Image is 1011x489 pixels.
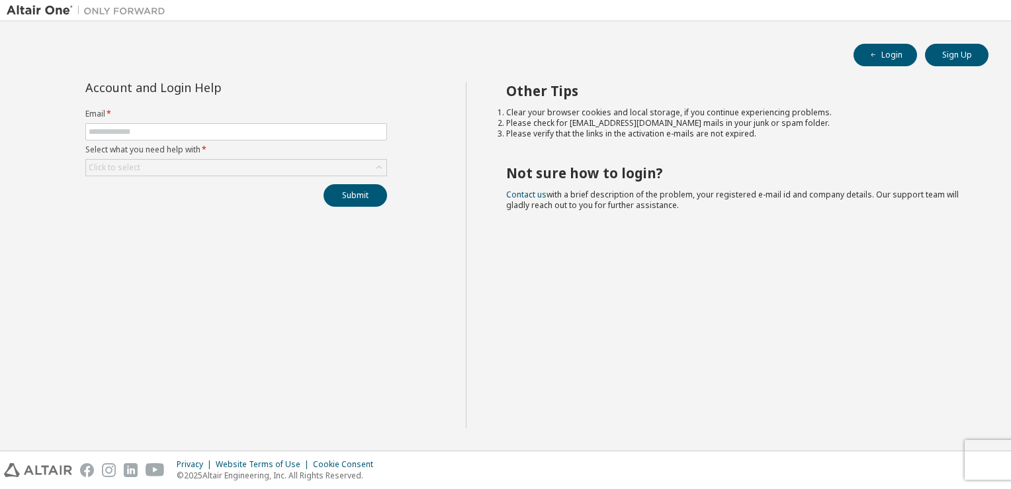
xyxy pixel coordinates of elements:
div: Cookie Consent [313,459,381,470]
div: Click to select [89,162,140,173]
label: Select what you need help with [85,144,387,155]
img: instagram.svg [102,463,116,477]
li: Please verify that the links in the activation e-mails are not expired. [506,129,965,139]
img: altair_logo.svg [4,463,72,477]
div: Click to select [86,160,386,176]
img: youtube.svg [146,463,165,477]
img: linkedin.svg [124,463,138,477]
img: Altair One [7,4,172,17]
a: Contact us [506,189,547,200]
h2: Not sure how to login? [506,164,965,182]
button: Submit [324,184,387,207]
div: Website Terms of Use [216,459,313,470]
img: facebook.svg [80,463,94,477]
h2: Other Tips [506,82,965,99]
li: Clear your browser cookies and local storage, if you continue experiencing problems. [506,107,965,118]
div: Privacy [177,459,216,470]
button: Sign Up [925,44,989,66]
label: Email [85,109,387,119]
p: © 2025 Altair Engineering, Inc. All Rights Reserved. [177,470,381,481]
div: Account and Login Help [85,82,327,93]
button: Login [854,44,917,66]
li: Please check for [EMAIL_ADDRESS][DOMAIN_NAME] mails in your junk or spam folder. [506,118,965,129]
span: with a brief description of the problem, your registered e-mail id and company details. Our suppo... [506,189,959,211]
